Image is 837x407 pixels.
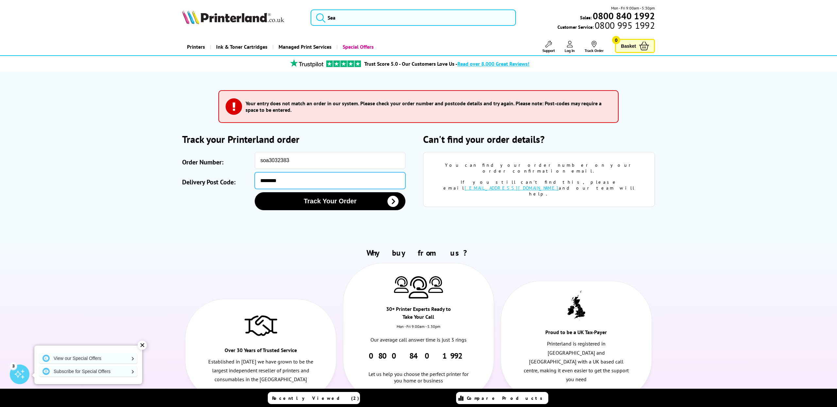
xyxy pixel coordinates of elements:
p: Established in [DATE] we have grown to be the largest independent reseller of printers and consum... [208,357,314,384]
a: View our Special Offers [39,353,137,364]
img: Trusted Service [245,312,277,338]
input: eg: SOA123456 or SO123456 [255,152,405,169]
span: Sales: [580,14,592,21]
span: 0 [612,36,620,44]
a: Recently Viewed (2) [268,392,360,404]
label: Order Number: [182,155,252,169]
img: trustpilot rating [287,59,326,67]
span: Support [542,48,555,53]
a: Printerland Logo [182,10,303,25]
img: UK tax payer [567,290,585,320]
a: Special Offers [336,39,379,55]
img: Printer Experts [428,276,443,293]
b: 0800 840 1992 [593,10,655,22]
div: Over 30 Years of Trusted Service [223,346,299,357]
p: Our average call answer time is just 3 rings [366,335,471,344]
a: 0800 840 1992 [592,13,655,19]
span: Ink & Toner Cartridges [216,39,267,55]
span: Read over 8,000 Great Reviews! [457,60,529,67]
label: Delivery Post Code: [182,176,252,189]
p: Printerland is registered in [GEOGRAPHIC_DATA] and [GEOGRAPHIC_DATA] with a UK based call centre,... [523,339,629,384]
input: Sea [311,9,516,26]
img: trustpilot rating [326,60,361,67]
h2: Why buy from us? [182,248,655,258]
span: Compare Products [467,395,546,401]
span: Recently Viewed (2) [272,395,359,401]
img: Printer Experts [394,276,409,293]
img: Printerland Logo [182,10,284,24]
div: Mon - Fri 9:00am - 5.30pm [343,324,494,335]
a: Support [542,41,555,53]
div: 30+ Printer Experts Ready to Take Your Call [381,305,456,324]
a: Compare Products [456,392,548,404]
span: Log In [565,48,575,53]
a: [EMAIL_ADDRESS][DOMAIN_NAME] [465,185,559,191]
span: Basket [621,42,636,50]
h2: Can't find your order details? [423,133,655,145]
div: If you still can't find this, please email and our team will help. [433,179,645,197]
div: ✕ [138,341,147,350]
h2: Track your Printerland order [182,133,414,145]
a: Ink & Toner Cartridges [210,39,272,55]
a: Printers [182,39,210,55]
span: Customer Service: [557,22,655,30]
div: Proud to be a UK Tax-Payer [538,328,614,339]
a: Trust Score 5.0 - Our Customers Love Us -Read over 8,000 Great Reviews! [364,60,529,67]
a: Subscribe for Special Offers [39,366,137,377]
span: 0800 995 1992 [594,22,655,28]
a: Track Order [585,41,604,53]
a: Managed Print Services [272,39,336,55]
div: Let us help you choose the perfect printer for you home or business [366,361,471,384]
h3: Your entry does not match an order in our system. Please check your order number and postcode det... [246,100,608,113]
span: Mon - Fri 9:00am - 5:30pm [611,5,655,11]
a: 0800 840 1992 [369,351,468,361]
a: Log In [565,41,575,53]
button: Track Your Order [255,192,405,210]
div: 3 [10,362,17,369]
div: You can find your order number on your order confirmation email. [433,162,645,174]
a: Basket 0 [615,39,655,53]
img: Printer Experts [409,276,428,299]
